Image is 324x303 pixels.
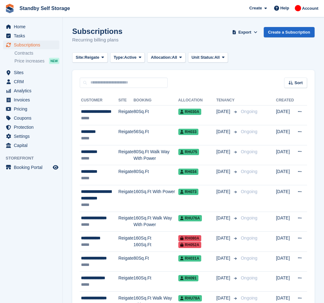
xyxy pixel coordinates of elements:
[72,36,122,44] p: Recurring billing plans
[133,185,178,212] td: 160Sq.Ft With Power
[241,169,257,174] span: Ongoing
[276,165,294,185] td: [DATE]
[14,105,51,113] span: Pricing
[84,54,99,61] span: Reigate
[216,188,231,195] span: [DATE]
[14,57,59,64] a: Price increases NEW
[178,235,201,241] span: RH080A
[172,54,177,61] span: All
[76,54,84,61] span: Site:
[118,125,133,145] td: Reigate
[118,95,133,106] th: Site
[188,52,228,63] button: Unit Status: All
[118,272,133,292] td: Reigate
[72,27,122,35] h1: Subscriptions
[178,149,199,155] span: RHU75
[178,129,198,135] span: RH033
[14,77,51,86] span: CRM
[241,109,257,114] span: Ongoing
[241,256,257,261] span: Ongoing
[276,105,294,125] td: [DATE]
[178,215,202,221] span: RHU76A
[3,68,59,77] a: menu
[3,77,59,86] a: menu
[216,215,231,221] span: [DATE]
[178,109,201,115] span: RH030A
[3,141,59,150] a: menu
[133,95,178,106] th: Booking
[3,132,59,141] a: menu
[133,145,178,165] td: 80Sq.Ft Walk Way With Power
[276,95,294,106] th: Created
[118,105,133,125] td: Reigate
[216,168,231,175] span: [DATE]
[276,145,294,165] td: [DATE]
[264,27,315,37] a: Create a Subscription
[151,54,172,61] span: Allocation:
[147,52,186,63] button: Allocation: All
[3,105,59,113] a: menu
[178,242,201,248] span: RH052A
[17,3,73,14] a: Standby Self Storage
[241,295,257,300] span: Ongoing
[216,295,231,301] span: [DATE]
[133,232,178,252] td: 160Sq.Ft 160Sq.Ft
[14,141,51,150] span: Capital
[216,149,231,155] span: [DATE]
[178,189,198,195] span: RH073
[216,108,231,115] span: [DATE]
[14,114,51,122] span: Coupons
[3,41,59,49] a: menu
[3,95,59,104] a: menu
[241,275,257,280] span: Ongoing
[133,272,178,292] td: 160Sq.Ft
[49,58,59,64] div: NEW
[178,275,198,281] span: RH091
[238,29,251,35] span: Export
[6,155,62,161] span: Storefront
[3,22,59,31] a: menu
[133,165,178,185] td: 80Sq.Ft
[14,123,51,132] span: Protection
[3,163,59,172] a: menu
[14,163,51,172] span: Booking Portal
[249,5,262,11] span: Create
[276,185,294,212] td: [DATE]
[276,125,294,145] td: [DATE]
[14,68,51,77] span: Sites
[216,128,231,135] span: [DATE]
[118,185,133,212] td: Reigate
[52,164,59,171] a: Preview store
[294,80,303,86] span: Sort
[302,5,318,12] span: Account
[216,275,231,281] span: [DATE]
[114,54,124,61] span: Type:
[118,252,133,272] td: Reigate
[14,95,51,104] span: Invoices
[3,123,59,132] a: menu
[178,255,201,262] span: RH031A
[276,212,294,232] td: [DATE]
[72,52,108,63] button: Site: Reigate
[231,27,259,37] button: Export
[5,4,14,13] img: stora-icon-8386f47178a22dfd0bd8f6a31ec36ba5ce8667c1dd55bd0f319d3a0aa187defe.svg
[216,235,231,241] span: [DATE]
[118,145,133,165] td: Reigate
[118,232,133,252] td: Reigate
[118,165,133,185] td: Reigate
[276,252,294,272] td: [DATE]
[14,132,51,141] span: Settings
[280,5,289,11] span: Help
[118,212,133,232] td: Reigate
[216,95,238,106] th: Tenancy
[178,95,216,106] th: Allocation
[192,54,214,61] span: Unit Status:
[241,129,257,134] span: Ongoing
[14,22,51,31] span: Home
[241,189,257,194] span: Ongoing
[133,105,178,125] td: 80Sq.Ft
[14,50,59,56] a: Contracts
[241,149,257,154] span: Ongoing
[14,41,51,49] span: Subscriptions
[110,52,145,63] button: Type: Active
